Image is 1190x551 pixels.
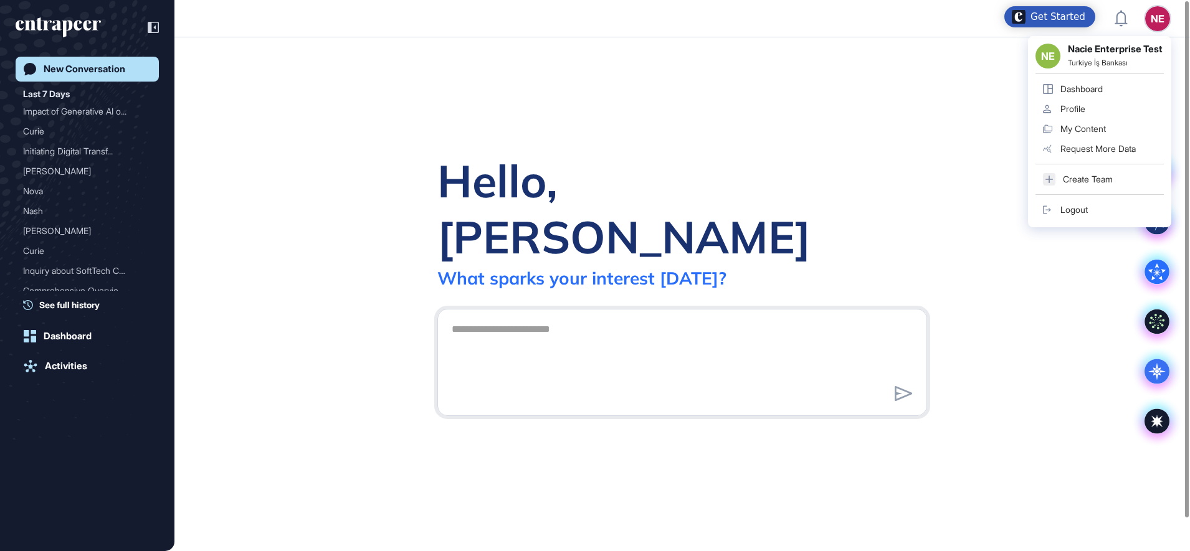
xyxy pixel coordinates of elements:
div: Activities [45,360,87,372]
div: Comprehensive Overview of... [23,281,141,301]
div: Curie [23,241,141,261]
div: Tracy [23,221,151,241]
div: New Conversation [44,64,125,75]
span: See full history [39,298,100,311]
div: Curie [23,241,151,261]
button: NE [1145,6,1170,31]
div: Initiating Digital Transf... [23,141,141,161]
div: Impact of Generative AI o... [23,101,141,121]
div: Nova [23,181,141,201]
div: Nash [23,201,141,221]
div: Get Started [1031,11,1085,23]
div: Inquiry about SoftTech Co... [23,261,141,281]
img: launcher-image-alternative-text [1012,10,1026,24]
div: Dashboard [44,331,92,342]
div: Comprehensive Overview of Company Solutions, Target Areas, and Market Positioning [23,281,151,301]
div: Impact of Generative AI on the Fashion Industry [23,101,151,121]
a: See full history [23,298,159,311]
div: Hello, [PERSON_NAME] [437,153,927,265]
div: [PERSON_NAME] [23,221,141,241]
div: Curie [23,121,141,141]
a: Dashboard [16,324,159,349]
div: entrapeer-logo [16,17,101,37]
div: Last 7 Days [23,87,70,101]
div: Reese [23,161,151,181]
div: Open Get Started checklist [1004,6,1095,27]
div: Curie [23,121,151,141]
a: New Conversation [16,57,159,82]
div: What sparks your interest [DATE]? [437,267,726,289]
div: Inquiry about SoftTech Company Tracking [23,261,151,281]
div: Nova [23,181,151,201]
div: Initiating Digital Transformation Assessment [23,141,151,161]
a: Activities [16,354,159,379]
div: Nash [23,201,151,221]
div: [PERSON_NAME] [23,161,141,181]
